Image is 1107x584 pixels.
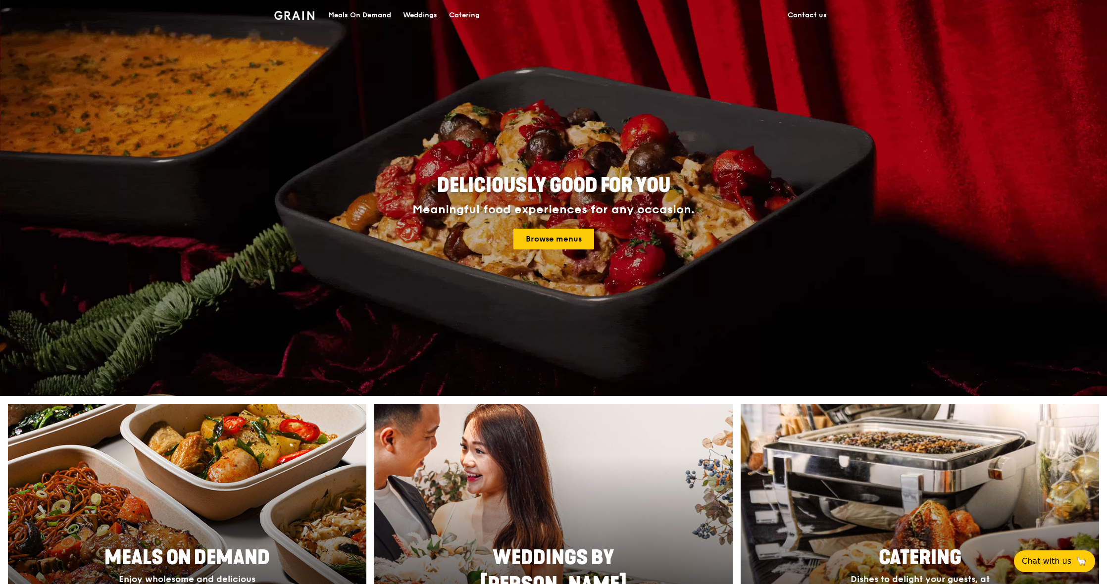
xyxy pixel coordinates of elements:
[397,0,443,30] a: Weddings
[1014,550,1095,572] button: Chat with us🦙
[1075,555,1087,567] span: 🦙
[449,0,480,30] div: Catering
[403,0,437,30] div: Weddings
[1022,555,1071,567] span: Chat with us
[443,0,486,30] a: Catering
[375,203,732,217] div: Meaningful food experiences for any occasion.
[328,0,391,30] div: Meals On Demand
[513,229,594,249] a: Browse menus
[879,546,961,570] span: Catering
[104,546,270,570] span: Meals On Demand
[437,174,670,197] span: Deliciously good for you
[274,11,314,20] img: Grain
[782,0,833,30] a: Contact us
